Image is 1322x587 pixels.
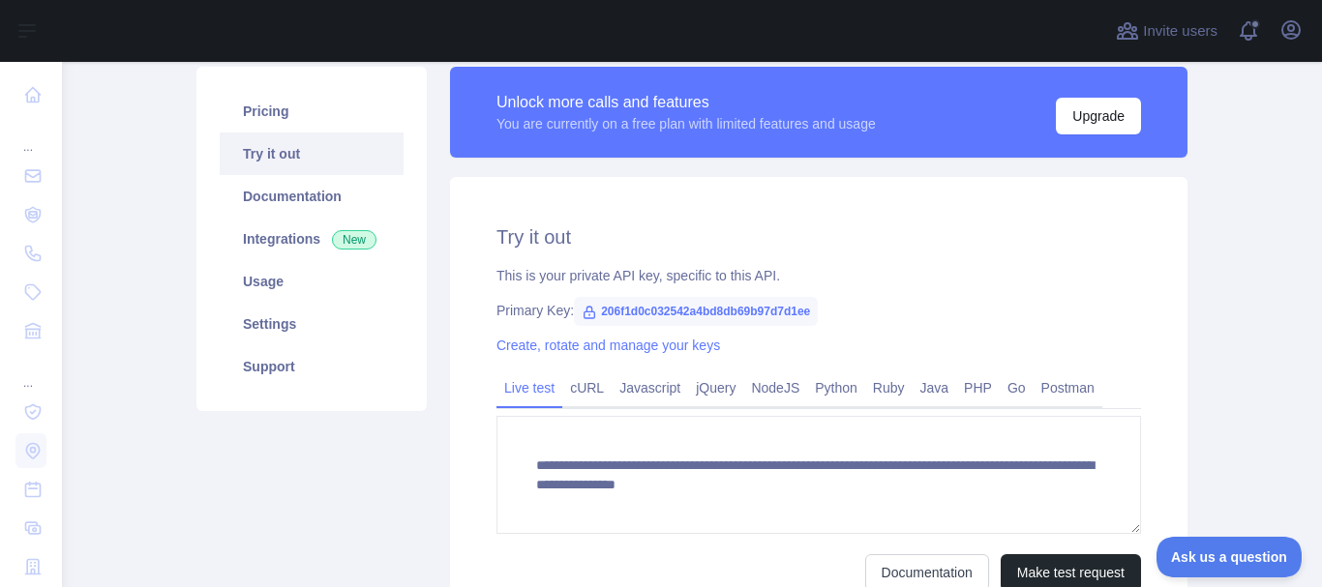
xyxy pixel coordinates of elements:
a: NodeJS [743,372,807,403]
a: Documentation [220,175,404,218]
div: ... [15,116,46,155]
div: ... [15,352,46,391]
a: PHP [956,372,1000,403]
a: Postman [1034,372,1102,403]
a: Settings [220,303,404,345]
a: Javascript [612,372,688,403]
a: Ruby [865,372,913,403]
iframe: Toggle Customer Support [1157,537,1303,577]
a: Pricing [220,90,404,132]
span: Invite users [1143,20,1217,43]
div: Unlock more calls and features [496,91,876,114]
div: This is your private API key, specific to this API. [496,266,1141,285]
a: Try it out [220,132,404,175]
div: Primary Key: [496,301,1141,320]
a: Python [807,372,865,403]
a: Support [220,345,404,388]
a: Usage [220,260,404,303]
button: Invite users [1112,15,1221,46]
a: Integrations New [220,218,404,260]
a: jQuery [688,372,743,403]
button: Upgrade [1056,98,1141,134]
a: Java [913,372,957,403]
div: You are currently on a free plan with limited features and usage [496,114,876,133]
a: Create, rotate and manage your keys [496,338,720,353]
span: 206f1d0c032542a4bd8db69b97d7d1ee [574,297,818,326]
a: Go [1000,372,1034,403]
a: Live test [496,372,562,403]
h2: Try it out [496,223,1141,250]
span: New [332,230,376,249]
a: cURL [562,372,612,403]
